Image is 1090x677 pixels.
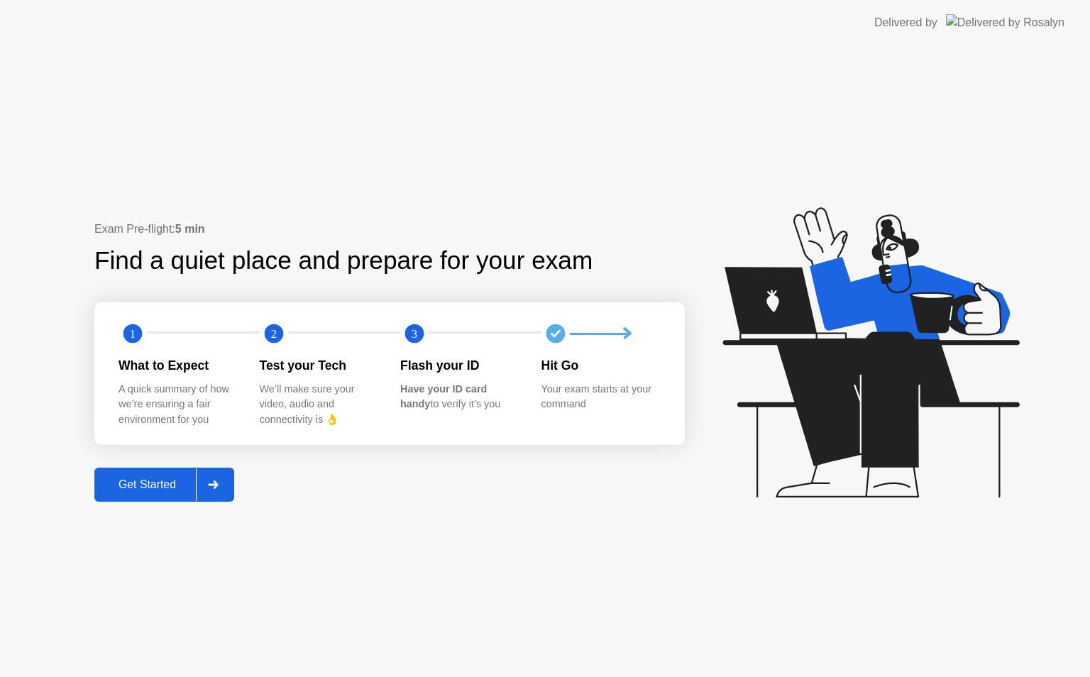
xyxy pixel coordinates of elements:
div: Get Started [99,478,196,491]
img: Delivered by Rosalyn [946,14,1064,31]
b: Have your ID card handy [400,383,487,410]
div: Exam Pre-flight: [94,221,685,238]
div: Hit Go [541,356,660,375]
text: 2 [270,327,276,341]
div: Flash your ID [400,356,519,375]
text: 3 [412,327,417,341]
div: Your exam starts at your command [541,382,660,412]
div: Delivered by [874,14,937,31]
div: to verify it’s you [400,382,519,412]
text: 1 [130,327,136,341]
div: We’ll make sure your video, audio and connectivity is 👌 [260,382,378,428]
div: What to Expect [119,356,237,375]
button: Get Started [94,468,234,502]
div: Find a quiet place and prepare for your exam [94,242,595,280]
div: A quick summary of how we’re ensuring a fair environment for you [119,382,237,428]
b: 5 min [175,223,205,235]
div: Test your Tech [260,356,378,375]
